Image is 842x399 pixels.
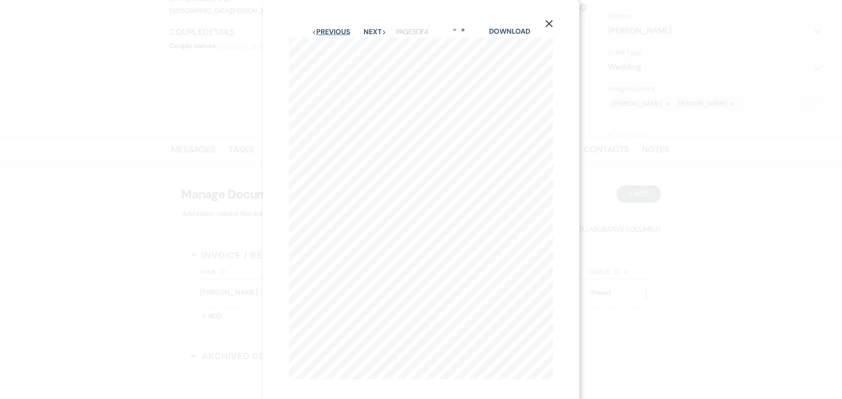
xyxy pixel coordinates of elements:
[459,26,466,33] button: +
[489,27,530,36] a: Download
[364,28,386,35] button: Next
[312,28,350,35] button: Previous
[396,26,428,38] p: Page 3 of 4
[451,26,458,33] button: -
